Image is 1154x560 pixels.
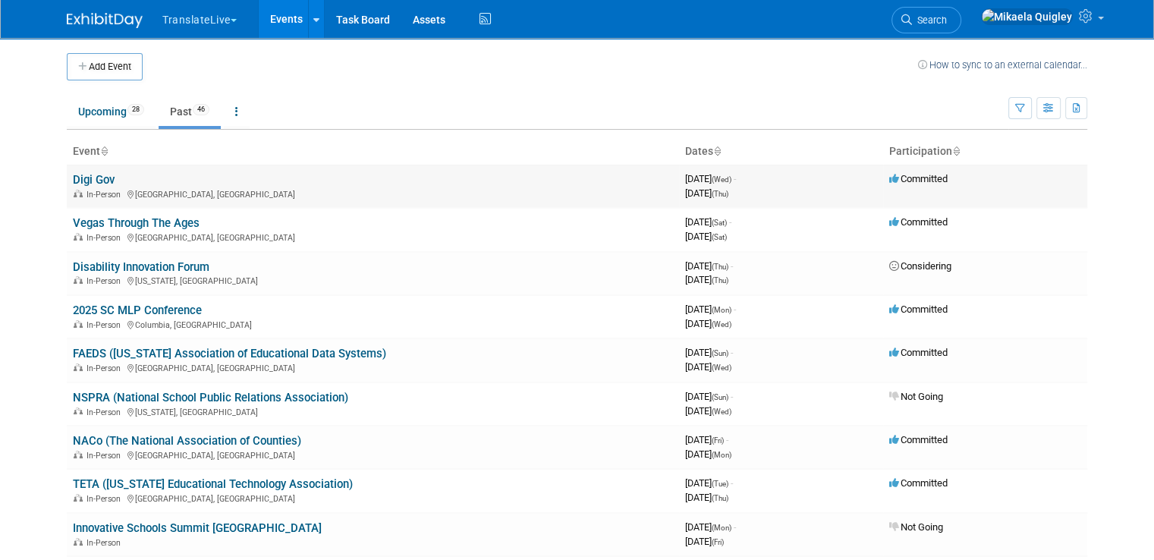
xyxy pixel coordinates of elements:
div: [GEOGRAPHIC_DATA], [GEOGRAPHIC_DATA] [73,361,673,373]
span: In-Person [86,190,125,200]
span: [DATE] [685,231,727,242]
img: In-Person Event [74,538,83,546]
span: - [731,477,733,489]
span: 46 [193,104,209,115]
span: (Wed) [712,407,731,416]
span: (Wed) [712,175,731,184]
span: [DATE] [685,521,736,533]
div: [GEOGRAPHIC_DATA], [GEOGRAPHIC_DATA] [73,492,673,504]
span: (Wed) [712,363,731,372]
img: In-Person Event [74,320,83,328]
span: [DATE] [685,391,733,402]
span: [DATE] [685,405,731,417]
span: In-Person [86,363,125,373]
span: Committed [889,434,948,445]
span: [DATE] [685,318,731,329]
span: Considering [889,260,951,272]
span: (Mon) [712,451,731,459]
span: [DATE] [685,448,731,460]
span: - [729,216,731,228]
img: In-Person Event [74,363,83,371]
span: [DATE] [685,536,724,547]
a: Past46 [159,97,221,126]
a: Sort by Participation Type [952,145,960,157]
th: Dates [679,139,883,165]
span: In-Person [86,494,125,504]
span: [DATE] [685,492,728,503]
a: Search [891,7,961,33]
span: (Sun) [712,393,728,401]
span: In-Person [86,538,125,548]
span: [DATE] [685,304,736,315]
span: - [734,173,736,184]
button: Add Event [67,53,143,80]
a: Disability Innovation Forum [73,260,209,274]
span: Committed [889,477,948,489]
span: (Fri) [712,436,724,445]
span: (Thu) [712,190,728,198]
span: (Sun) [712,349,728,357]
img: In-Person Event [74,190,83,197]
span: Committed [889,347,948,358]
div: [GEOGRAPHIC_DATA], [GEOGRAPHIC_DATA] [73,231,673,243]
span: [DATE] [685,274,728,285]
span: In-Person [86,320,125,330]
span: - [734,521,736,533]
span: In-Person [86,451,125,461]
th: Participation [883,139,1087,165]
a: Innovative Schools Summit [GEOGRAPHIC_DATA] [73,521,322,535]
span: (Thu) [712,494,728,502]
span: [DATE] [685,477,733,489]
a: Upcoming28 [67,97,156,126]
span: - [731,391,733,402]
a: Digi Gov [73,173,115,187]
th: Event [67,139,679,165]
span: (Sat) [712,219,727,227]
span: Search [912,14,947,26]
span: Committed [889,304,948,315]
span: (Mon) [712,306,731,314]
span: - [734,304,736,315]
span: Not Going [889,521,943,533]
img: In-Person Event [74,494,83,502]
span: [DATE] [685,260,733,272]
span: (Sat) [712,233,727,241]
a: How to sync to an external calendar... [918,59,1087,71]
span: - [731,347,733,358]
span: (Fri) [712,538,724,546]
span: 28 [127,104,144,115]
span: [DATE] [685,173,736,184]
span: In-Person [86,233,125,243]
span: In-Person [86,407,125,417]
a: FAEDS ([US_STATE] Association of Educational Data Systems) [73,347,386,360]
img: Mikaela Quigley [981,8,1073,25]
img: ExhibitDay [67,13,143,28]
div: [US_STATE], [GEOGRAPHIC_DATA] [73,274,673,286]
span: Committed [889,173,948,184]
span: (Wed) [712,320,731,329]
span: [DATE] [685,216,731,228]
span: (Mon) [712,524,731,532]
span: (Tue) [712,480,728,488]
span: [DATE] [685,187,728,199]
span: - [731,260,733,272]
div: [GEOGRAPHIC_DATA], [GEOGRAPHIC_DATA] [73,187,673,200]
span: (Thu) [712,276,728,285]
span: [DATE] [685,434,728,445]
a: Sort by Start Date [713,145,721,157]
div: [GEOGRAPHIC_DATA], [GEOGRAPHIC_DATA] [73,448,673,461]
span: (Thu) [712,263,728,271]
div: Columbia, [GEOGRAPHIC_DATA] [73,318,673,330]
span: In-Person [86,276,125,286]
a: 2025 SC MLP Conference [73,304,202,317]
span: - [726,434,728,445]
a: Vegas Through The Ages [73,216,200,230]
span: Committed [889,216,948,228]
img: In-Person Event [74,451,83,458]
div: [US_STATE], [GEOGRAPHIC_DATA] [73,405,673,417]
a: NSPRA (National School Public Relations Association) [73,391,348,404]
a: TETA ([US_STATE] Educational Technology Association) [73,477,353,491]
img: In-Person Event [74,407,83,415]
span: [DATE] [685,347,733,358]
span: Not Going [889,391,943,402]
